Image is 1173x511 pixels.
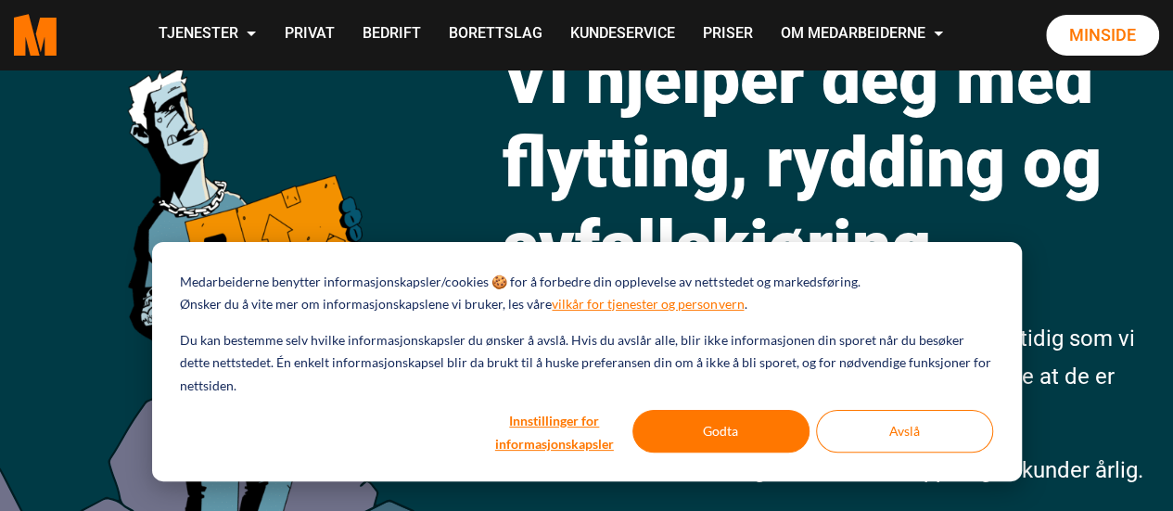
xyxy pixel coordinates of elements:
[434,2,555,68] a: Borettslag
[552,293,744,316] a: vilkår for tjenester og personvern
[270,2,348,68] a: Privat
[555,2,688,68] a: Kundeservice
[1046,15,1159,56] a: Minside
[766,2,957,68] a: Om Medarbeiderne
[688,2,766,68] a: Priser
[145,2,270,68] a: Tjenester
[180,293,746,316] p: Ønsker du å vite mer om informasjonskapslene vi bruker, les våre .
[152,242,1022,481] div: Cookie banner
[816,410,993,453] button: Avslå
[348,2,434,68] a: Bedrift
[180,329,992,398] p: Du kan bestemme selv hvilke informasjonskapsler du ønsker å avslå. Hvis du avslår alle, blir ikke...
[632,410,810,453] button: Godta
[503,37,1159,287] h1: Vi hjelper deg med flytting, rydding og avfallskjøring
[483,410,626,453] button: Innstillinger for informasjonskapsler
[180,271,860,294] p: Medarbeiderne benytter informasjonskapsler/cookies 🍪 for å forbedre din opplevelse av nettstedet ...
